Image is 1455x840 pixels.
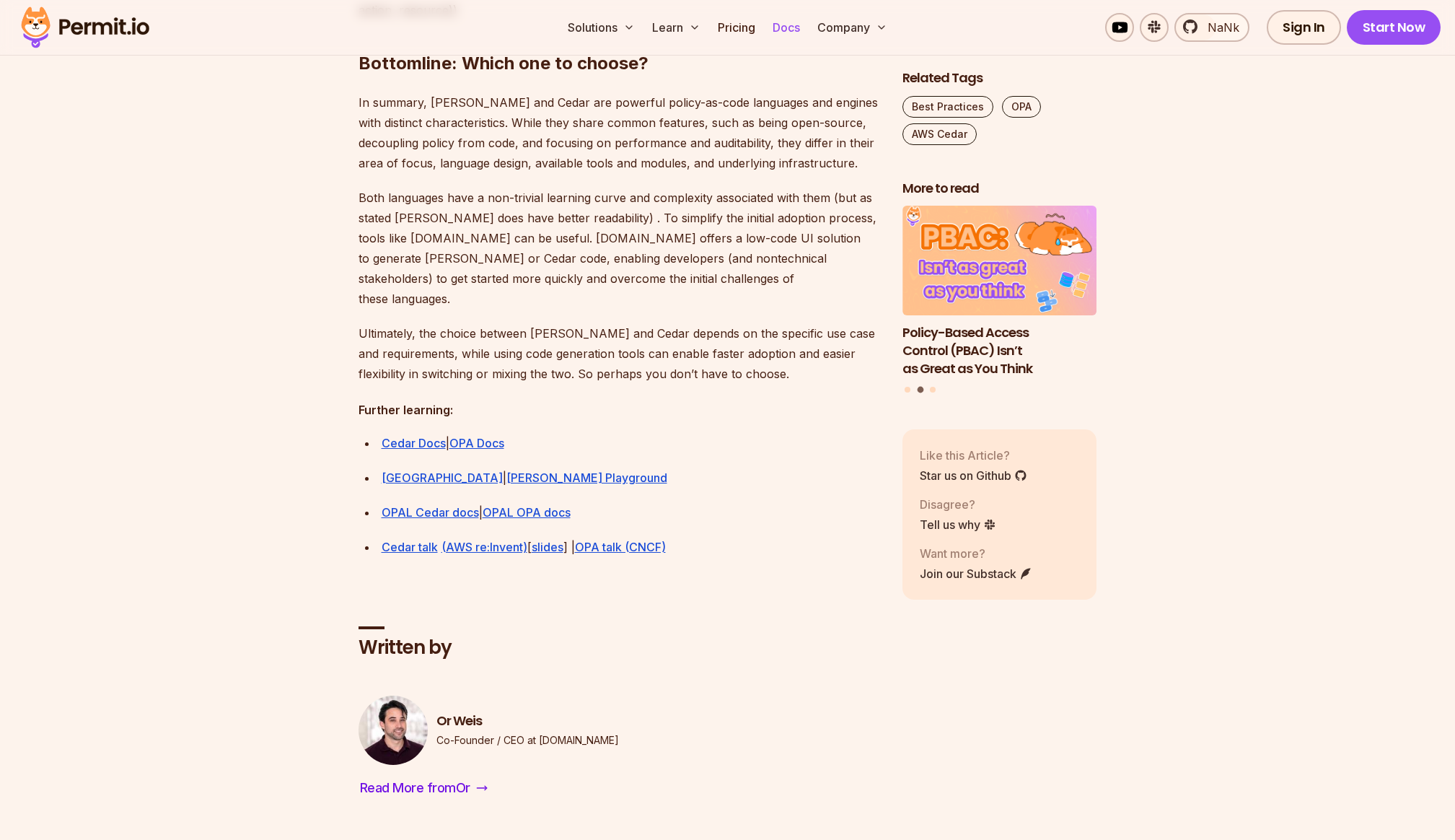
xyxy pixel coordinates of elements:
img: Permit logo [14,3,156,52]
p: Ultimately, the choice between [PERSON_NAME] and Cedar depends on the specific use case and requi... [359,323,879,384]
img: Or Weis [359,696,428,765]
p: Want more? [920,545,1032,562]
button: Solutions [562,13,641,42]
h2: Written by [359,635,879,661]
h2: More to read [902,180,1097,198]
h3: Or Weis [436,712,619,730]
a: OPA [1002,96,1041,118]
h4: Further learning:⁠ [359,401,879,419]
p: Like this Article? [920,447,1027,464]
p: Co-Founder / CEO at [DOMAIN_NAME] [436,733,619,748]
a: NaNk [1174,13,1249,42]
a: Read More fromOr [359,776,489,800]
div: [ ] | [382,537,879,557]
div: | [382,433,879,453]
div: Posts [902,206,1097,395]
h2: Related Tags [902,69,1097,87]
a: Join our Substack [920,565,1032,582]
span: Read More from Or [360,778,470,798]
button: Go to slide 2 [917,387,923,393]
a: Best Practices [902,96,993,118]
a: Cedar Docs [382,436,446,450]
a: OPAL Cedar docs [382,505,479,520]
a: Pricing [712,13,761,42]
li: 2 of 3 [902,206,1097,378]
a: Tell us why [920,516,996,533]
a: Docs [767,13,806,42]
a: OPA Docs [449,436,504,450]
p: Both languages have a non-trivial learning curve and complexity associated with them (but as stat... [359,188,879,309]
p: Disagree? [920,496,996,513]
button: Company [812,13,893,42]
button: Go to slide 3 [930,387,936,393]
img: Policy-Based Access Control (PBAC) Isn’t as Great as You Think [902,206,1097,316]
a: OPAL OPA docs [483,505,571,520]
button: Go to slide 1 [905,387,910,393]
a: Start Now [1347,10,1441,45]
span: NaNk [1199,19,1239,36]
div: | [382,502,879,522]
a: Sign In [1267,10,1341,45]
a: [PERSON_NAME] Playground [506,471,667,485]
div: | [382,468,879,488]
a: slides [532,540,563,554]
a: [GEOGRAPHIC_DATA] [382,471,503,485]
button: Learn [646,13,706,42]
a: AWS Cedar [902,123,977,145]
a: OPA talk (CNCF) [575,540,666,554]
a: (AWS re:Invent) [441,540,527,554]
a: Policy-Based Access Control (PBAC) Isn’t as Great as You ThinkPolicy-Based Access Control (PBAC) ... [902,206,1097,378]
h3: Policy-Based Access Control (PBAC) Isn’t as Great as You Think [902,324,1097,377]
a: Star us on Github [920,467,1027,484]
p: In summary, [PERSON_NAME] and Cedar are powerful policy-as-code languages and engines with distin... [359,92,879,173]
a: Cedar talk [382,540,438,554]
